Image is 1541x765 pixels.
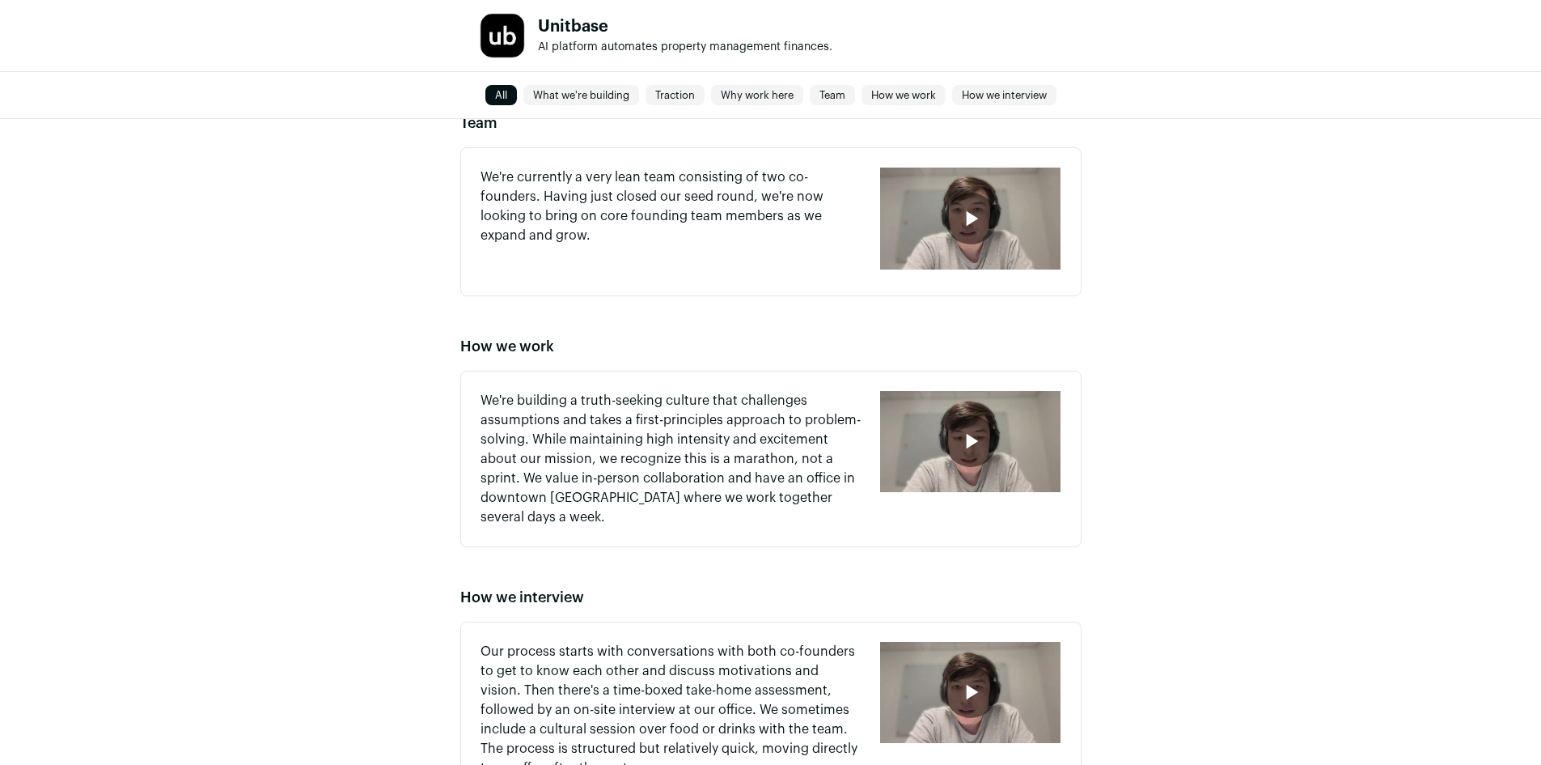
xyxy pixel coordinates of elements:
[460,335,1082,358] h2: How we work
[646,86,705,105] a: Traction
[862,86,946,105] a: How we work
[481,391,862,527] p: We're building a truth-seeking culture that challenges assumptions and takes a first-principles a...
[485,86,517,105] a: All
[460,586,1082,609] h2: How we interview
[952,86,1056,105] a: How we interview
[481,14,524,57] img: 507c7f162ae9245119f00bf8e57d82b875e7de5137840b21884cd0bcbfa05bfc.jpg
[460,112,1082,134] h2: Team
[810,86,855,105] a: Team
[481,168,862,245] p: We're currently a very lean team consisting of two co-founders. Having just closed our seed round...
[538,41,832,53] span: AI platform automates property management finances.
[711,86,803,105] a: Why work here
[538,19,832,35] h1: Unitbase
[523,86,639,105] a: What we're building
